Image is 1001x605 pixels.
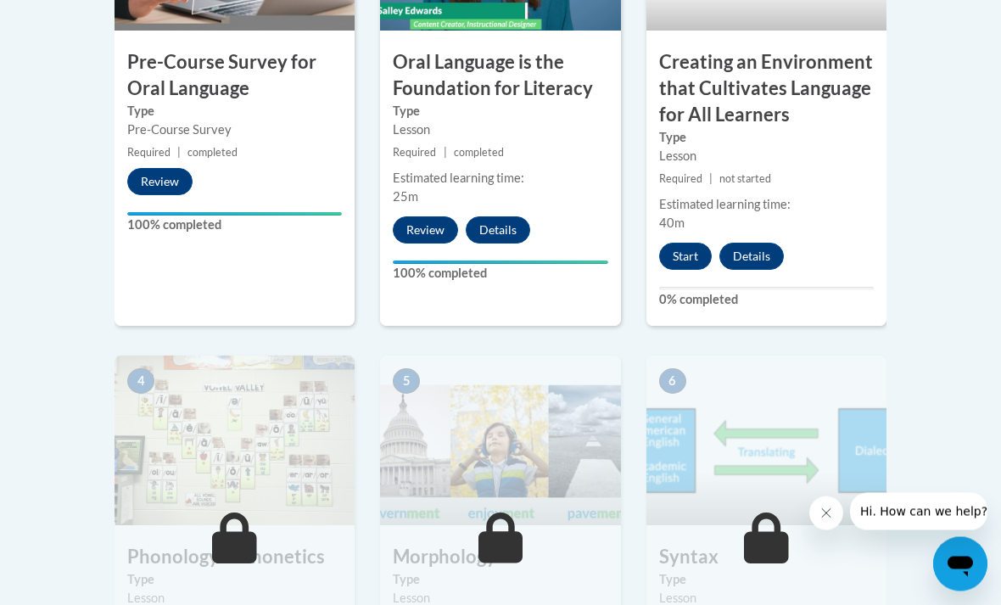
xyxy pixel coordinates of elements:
[127,169,193,196] button: Review
[659,244,712,271] button: Start
[393,261,607,265] div: Your progress
[659,291,874,310] label: 0% completed
[659,173,702,186] span: Required
[127,213,342,216] div: Your progress
[444,147,447,160] span: |
[393,265,607,283] label: 100% completed
[177,147,181,160] span: |
[393,217,458,244] button: Review
[393,170,607,188] div: Estimated learning time:
[115,50,355,103] h3: Pre-Course Survey for Oral Language
[646,545,886,571] h3: Syntax
[127,103,342,121] label: Type
[933,537,987,591] iframe: Button to launch messaging window
[454,147,504,160] span: completed
[719,244,784,271] button: Details
[127,571,342,590] label: Type
[115,545,355,571] h3: Phonology & Phonetics
[380,50,620,103] h3: Oral Language is the Foundation for Literacy
[809,496,843,530] iframe: Close message
[659,571,874,590] label: Type
[393,147,436,160] span: Required
[127,369,154,395] span: 4
[393,571,607,590] label: Type
[850,493,987,530] iframe: Message from company
[115,356,355,526] img: Course Image
[393,190,418,204] span: 25m
[659,369,686,395] span: 6
[127,216,342,235] label: 100% completed
[380,545,620,571] h3: Morphology
[187,147,238,160] span: completed
[380,356,620,526] img: Course Image
[393,369,420,395] span: 5
[466,217,530,244] button: Details
[659,216,685,231] span: 40m
[646,50,886,128] h3: Creating an Environment that Cultivates Language for All Learners
[709,173,713,186] span: |
[659,148,874,166] div: Lesson
[127,147,171,160] span: Required
[719,173,771,186] span: not started
[127,121,342,140] div: Pre-Course Survey
[659,196,874,215] div: Estimated learning time:
[659,129,874,148] label: Type
[393,121,607,140] div: Lesson
[646,356,886,526] img: Course Image
[393,103,607,121] label: Type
